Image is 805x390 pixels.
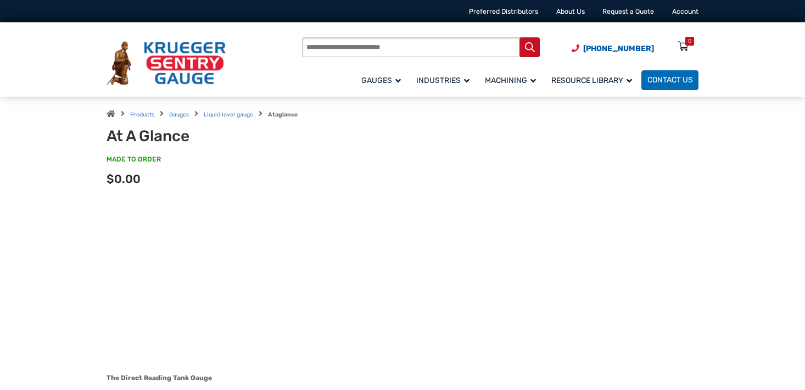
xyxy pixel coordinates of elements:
span: MADE TO ORDER [107,155,161,165]
a: Machining [479,69,545,91]
div: 0 [688,37,691,46]
span: [PHONE_NUMBER] [583,44,654,53]
span: Gauges [361,76,401,85]
a: Liquid level gauge [204,111,253,118]
a: Request a Quote [602,8,654,15]
h1: At A Glance [107,127,343,146]
span: Contact Us [647,76,693,85]
span: Industries [416,76,469,85]
a: Phone Number (920) 434-8860 [572,43,654,54]
img: Krueger Sentry Gauge [107,41,226,85]
a: Contact Us [641,70,698,90]
a: Gauges [355,69,410,91]
a: Resource Library [545,69,641,91]
strong: The Direct Reading Tank Gauge [107,374,212,382]
a: Gauges [169,111,189,118]
span: Machining [485,76,536,85]
a: About Us [556,8,585,15]
a: Preferred Distributors [469,8,538,15]
strong: Ataglance [268,111,298,118]
a: Industries [410,69,479,91]
span: $0.00 [107,172,141,186]
a: Account [672,8,698,15]
a: Products [130,111,154,118]
span: Resource Library [551,76,632,85]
